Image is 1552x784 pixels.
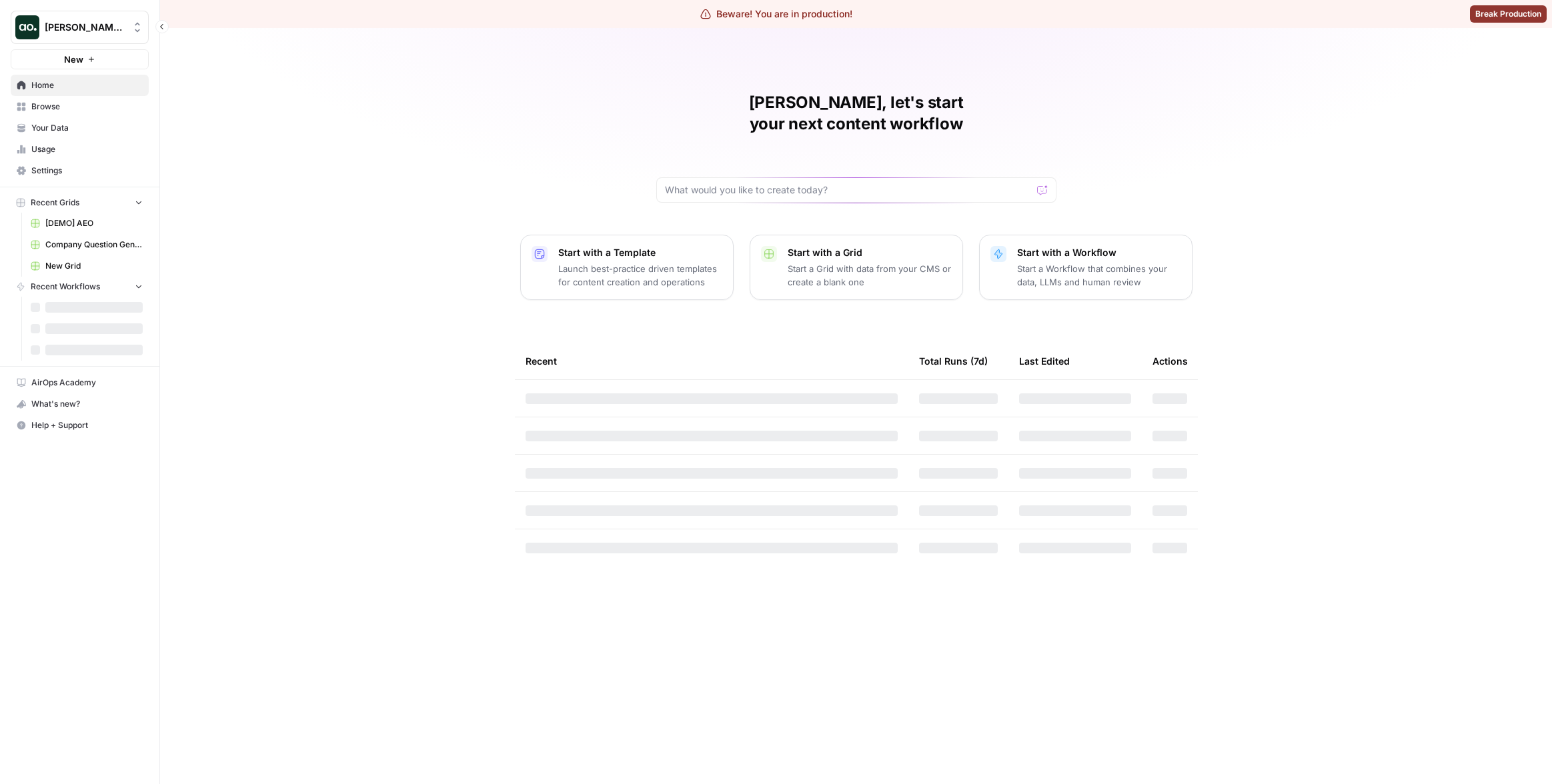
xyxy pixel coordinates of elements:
button: What's new? [11,393,149,415]
img: Dillon Test Logo [15,15,39,39]
span: Settings [31,165,143,177]
div: Actions [1152,343,1188,379]
button: Recent Workflows [11,277,149,297]
button: Help + Support [11,415,149,436]
button: Break Production [1470,5,1547,23]
span: New Grid [45,260,143,272]
a: Your Data [11,117,149,139]
a: Company Question Generation [25,234,149,255]
a: Usage [11,139,149,160]
span: Recent Workflows [31,281,100,293]
span: Browse [31,101,143,113]
button: Start with a GridStart a Grid with data from your CMS or create a blank one [750,235,963,300]
span: New [64,53,83,66]
a: [DEMO] AEO [25,213,149,234]
p: Start with a Grid [788,246,952,259]
a: New Grid [25,255,149,277]
input: What would you like to create today? [665,183,1032,197]
span: [DEMO] AEO [45,217,143,229]
p: Start a Workflow that combines your data, LLMs and human review [1017,262,1181,289]
div: Recent [526,343,898,379]
span: Help + Support [31,419,143,431]
a: Settings [11,160,149,181]
span: Home [31,79,143,91]
span: Usage [31,143,143,155]
p: Launch best-practice driven templates for content creation and operations [558,262,722,289]
p: Start with a Workflow [1017,246,1181,259]
button: New [11,49,149,69]
button: Start with a WorkflowStart a Workflow that combines your data, LLMs and human review [979,235,1193,300]
button: Recent Grids [11,193,149,213]
p: Start with a Template [558,246,722,259]
span: [PERSON_NAME] Test [45,21,125,34]
a: AirOps Academy [11,372,149,393]
span: Break Production [1475,8,1541,20]
span: Company Question Generation [45,239,143,251]
a: Home [11,75,149,96]
a: Browse [11,96,149,117]
span: AirOps Academy [31,377,143,389]
div: Total Runs (7d) [919,343,988,379]
div: Last Edited [1019,343,1070,379]
div: Beware! You are in production! [700,7,852,21]
span: Recent Grids [31,197,79,209]
p: Start a Grid with data from your CMS or create a blank one [788,262,952,289]
div: What's new? [11,394,148,414]
h1: [PERSON_NAME], let's start your next content workflow [656,92,1056,135]
button: Workspace: Dillon Test [11,11,149,44]
span: Your Data [31,122,143,134]
button: Start with a TemplateLaunch best-practice driven templates for content creation and operations [520,235,734,300]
